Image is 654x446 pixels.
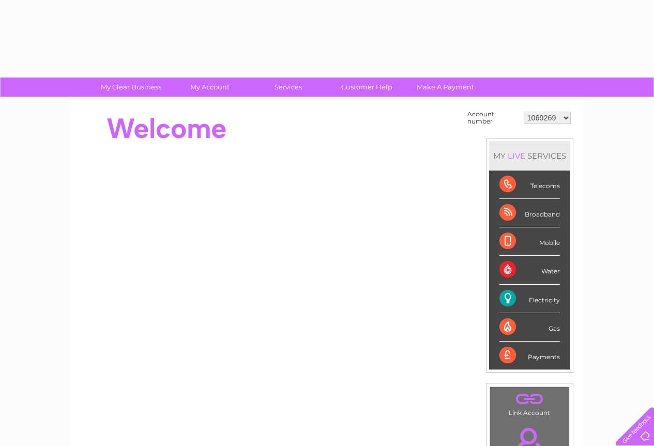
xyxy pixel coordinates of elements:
[489,141,570,171] div: MY SERVICES
[499,256,560,284] div: Water
[499,342,560,370] div: Payments
[324,78,409,97] a: Customer Help
[246,78,331,97] a: Services
[465,108,521,128] td: Account number
[499,199,560,227] div: Broadband
[499,171,560,199] div: Telecoms
[88,78,174,97] a: My Clear Business
[499,313,560,342] div: Gas
[499,285,560,313] div: Electricity
[499,227,560,256] div: Mobile
[490,387,570,419] td: Link Account
[403,78,488,97] a: Make A Payment
[167,78,252,97] a: My Account
[493,390,567,408] a: .
[506,151,527,161] div: LIVE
